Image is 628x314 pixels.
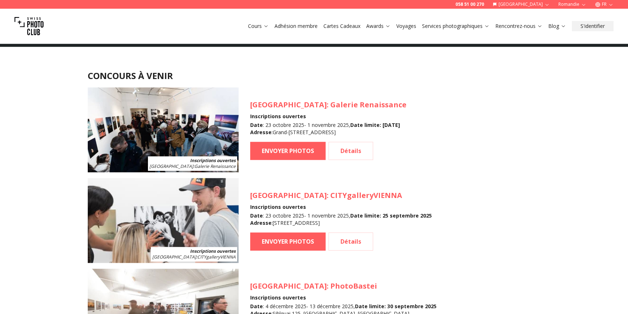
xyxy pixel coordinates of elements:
b: Adresse [250,219,272,226]
h4: Inscriptions ouvertes [250,113,406,120]
button: S'identifier [572,21,613,31]
b: Date [250,212,263,219]
b: Adresse [250,129,272,136]
h2: CONCOURS À VENIR [88,70,540,82]
button: Adhésion membre [272,21,321,31]
a: 058 51 00 270 [455,1,484,7]
span: [GEOGRAPHIC_DATA] [149,163,193,169]
span: [GEOGRAPHIC_DATA] [250,281,327,291]
span: : Galerie Renaissance [149,163,236,169]
span: [GEOGRAPHIC_DATA] [250,100,327,110]
b: Date limite : [DATE] [350,121,400,128]
a: ENVOYER PHOTOS [250,232,326,251]
b: Date [250,303,263,310]
button: Services photographiques [419,21,492,31]
button: Cartes Cadeaux [321,21,363,31]
h4: Inscriptions ouvertes [250,294,437,301]
a: Blog [548,22,566,30]
b: Inscriptions ouvertes [190,248,236,254]
a: Voyages [396,22,416,30]
button: Cours [245,21,272,31]
h4: Inscriptions ouvertes [250,203,432,211]
a: Adhésion membre [274,22,318,30]
div: : 23 octobre 2025 - 1 novembre 2025 , : [STREET_ADDRESS] [250,212,432,227]
button: Voyages [393,21,419,31]
b: Date [250,121,263,128]
b: Date limite : 30 septembre 2025 [355,303,437,310]
button: Blog [545,21,569,31]
b: Date limite : 25 septembre 2025 [350,212,432,219]
span: [GEOGRAPHIC_DATA] [250,190,327,200]
b: Inscriptions ouvertes [190,157,236,164]
h3: : Galerie Renaissance [250,100,406,110]
img: SPC Photo Awards VIENNA October 2025 [88,178,239,263]
h3: : CITYgalleryVIENNA [250,190,432,201]
h3: : PhotoBastei [250,281,437,291]
button: Awards [363,21,393,31]
a: Rencontrez-nous [495,22,542,30]
span: : CITYgalleryVIENNA [152,254,236,260]
div: : 23 octobre 2025 - 1 novembre 2025 , : Grand-[STREET_ADDRESS] [250,121,406,136]
a: Awards [366,22,391,30]
span: [GEOGRAPHIC_DATA] [152,254,196,260]
a: Cartes Cadeaux [323,22,360,30]
a: Cours [248,22,269,30]
img: SPC Photo Awards Genève: octobre 2025 [88,87,239,172]
a: Détails [329,232,373,251]
a: ENVOYER PHOTOS [250,142,326,160]
img: Swiss photo club [15,12,44,41]
a: Détails [329,142,373,160]
button: Rencontrez-nous [492,21,545,31]
a: Services photographiques [422,22,489,30]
